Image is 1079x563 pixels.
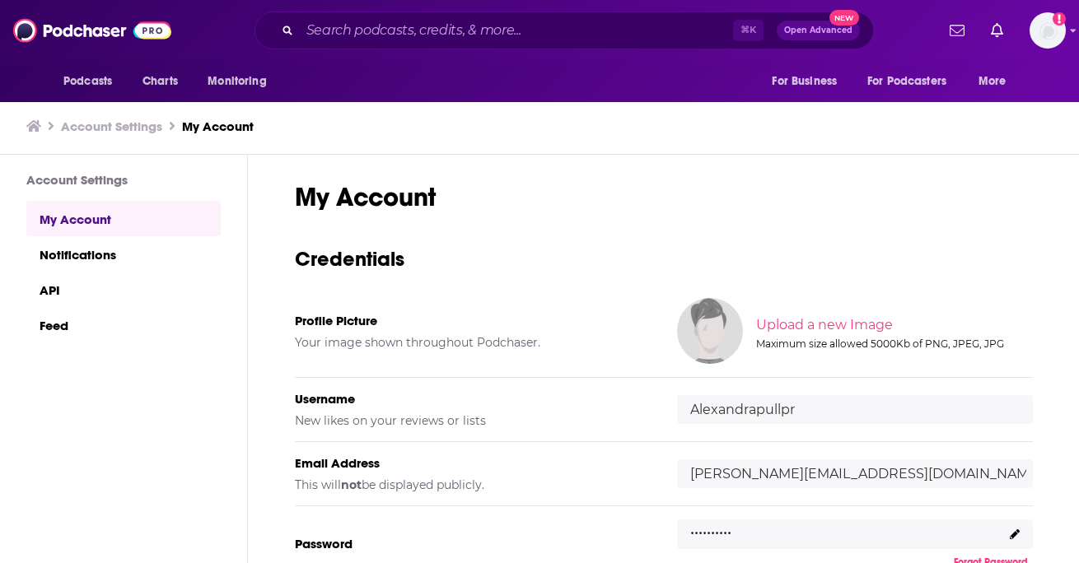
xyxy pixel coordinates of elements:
[255,12,874,49] div: Search podcasts, credits, & more...
[52,66,133,97] button: open menu
[829,10,859,26] span: New
[967,66,1027,97] button: open menu
[61,119,162,134] a: Account Settings
[295,455,651,471] h5: Email Address
[196,66,287,97] button: open menu
[295,246,1033,272] h3: Credentials
[295,477,651,492] h5: This will be displayed publicly.
[1030,12,1066,49] button: Show profile menu
[984,16,1010,44] a: Show notifications dropdown
[1030,12,1066,49] img: User Profile
[182,119,254,134] a: My Account
[341,477,362,492] b: not
[295,536,651,551] h5: Password
[677,395,1033,424] input: username
[295,313,651,328] h5: Profile Picture
[295,335,651,350] h5: Your image shown throughout Podchaser.
[867,70,946,93] span: For Podcasters
[26,307,221,342] a: Feed
[1030,12,1066,49] span: Logged in as Alexandrapullpr
[26,236,221,272] a: Notifications
[943,16,971,44] a: Show notifications dropdown
[1053,12,1066,26] svg: Add a profile image
[690,515,731,539] p: ..........
[677,298,743,364] img: Your profile image
[26,172,221,188] h3: Account Settings
[784,26,852,35] span: Open Advanced
[295,413,651,428] h5: New likes on your reviews or lists
[26,272,221,307] a: API
[777,21,860,40] button: Open AdvancedNew
[142,70,178,93] span: Charts
[979,70,1007,93] span: More
[733,20,764,41] span: ⌘ K
[756,337,1030,350] div: Maximum size allowed 5000Kb of PNG, JPEG, JPG
[63,70,112,93] span: Podcasts
[132,66,188,97] a: Charts
[26,201,221,236] a: My Account
[677,459,1033,488] input: email
[760,66,857,97] button: open menu
[295,391,651,407] h5: Username
[772,70,837,93] span: For Business
[300,17,733,44] input: Search podcasts, credits, & more...
[295,181,1033,213] h1: My Account
[208,70,266,93] span: Monitoring
[857,66,970,97] button: open menu
[13,15,171,46] img: Podchaser - Follow, Share and Rate Podcasts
